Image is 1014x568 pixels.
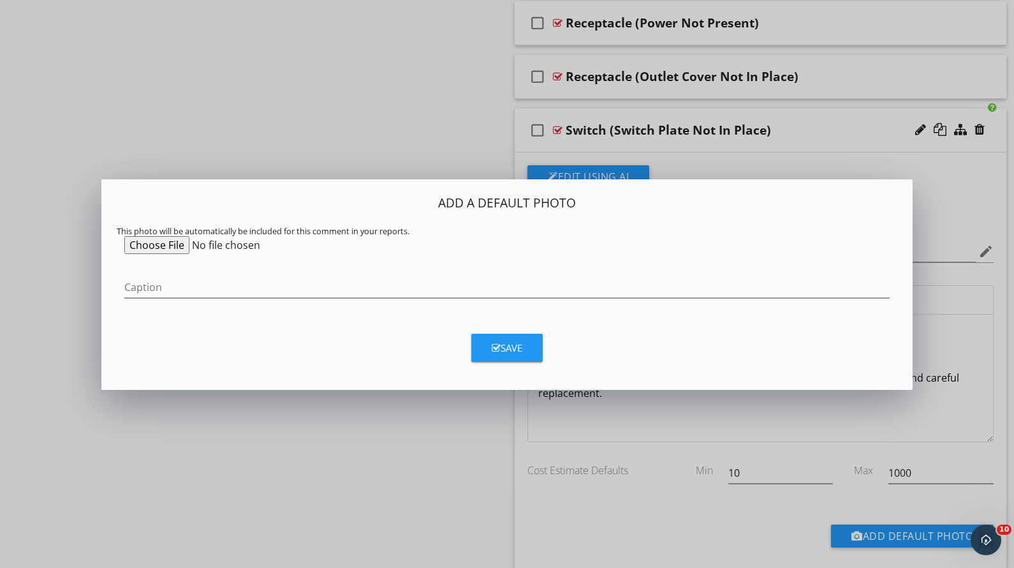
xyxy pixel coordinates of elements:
[471,334,543,362] button: Save
[997,525,1011,535] span: 10
[492,341,522,355] div: Save
[971,525,1001,555] iframe: Intercom live chat
[124,277,890,298] input: Caption
[117,195,897,211] h4: Add a Default Photo
[117,226,897,236] div: This photo will be automatically be included for this comment in your reports.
